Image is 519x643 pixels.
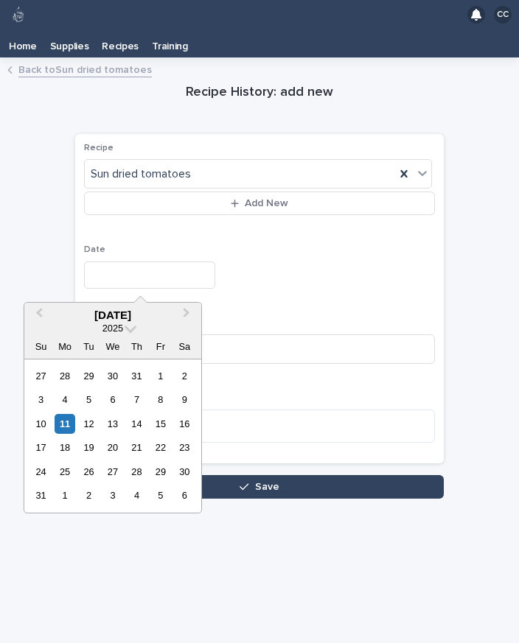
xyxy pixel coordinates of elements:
[127,337,147,356] div: Th
[127,485,147,505] div: Choose Thursday, September 4th, 2025
[79,462,99,482] div: Choose Tuesday, August 26th, 2025
[50,29,89,53] p: Supplies
[75,475,444,499] button: Save
[175,390,195,410] div: Choose Saturday, August 9th, 2025
[175,462,195,482] div: Choose Saturday, August 30th, 2025
[24,309,201,322] div: [DATE]
[150,366,170,386] div: Choose Friday, August 1st, 2025
[79,390,99,410] div: Choose Tuesday, August 5th, 2025
[145,29,195,57] a: Training
[102,462,122,482] div: Choose Wednesday, August 27th, 2025
[102,438,122,457] div: Choose Wednesday, August 20th, 2025
[102,485,122,505] div: Choose Wednesday, September 3rd, 2025
[84,192,435,215] button: Add New
[127,414,147,434] div: Choose Thursday, August 14th, 2025
[31,390,51,410] div: Choose Sunday, August 3rd, 2025
[150,462,170,482] div: Choose Friday, August 29th, 2025
[29,364,196,507] div: month 2025-08
[18,60,152,77] a: Back toSun dried tomatoes
[245,198,288,208] span: Add New
[102,390,122,410] div: Choose Wednesday, August 6th, 2025
[31,414,51,434] div: Choose Sunday, August 10th, 2025
[102,414,122,434] div: Choose Wednesday, August 13th, 2025
[55,414,74,434] div: Choose Monday, August 11th, 2025
[175,366,195,386] div: Choose Saturday, August 2nd, 2025
[175,414,195,434] div: Choose Saturday, August 16th, 2025
[31,438,51,457] div: Choose Sunday, August 17th, 2025
[84,245,105,254] span: Date
[150,485,170,505] div: Choose Friday, September 5th, 2025
[9,5,28,24] img: 80hjoBaRqlyywVK24fQd
[175,337,195,356] div: Sa
[2,29,43,57] a: Home
[55,485,74,505] div: Choose Monday, September 1st, 2025
[84,144,114,152] span: Recipe
[127,438,147,457] div: Choose Thursday, August 21st, 2025
[31,337,51,356] div: Su
[152,29,188,53] p: Training
[127,462,147,482] div: Choose Thursday, August 28th, 2025
[150,414,170,434] div: Choose Friday, August 15th, 2025
[55,438,74,457] div: Choose Monday, August 18th, 2025
[102,29,139,53] p: Recipes
[26,304,49,328] button: Previous Month
[55,337,74,356] div: Mo
[102,337,122,356] div: We
[102,366,122,386] div: Choose Wednesday, July 30th, 2025
[55,390,74,410] div: Choose Monday, August 4th, 2025
[176,304,200,328] button: Next Month
[102,323,123,334] span: 2025
[150,390,170,410] div: Choose Friday, August 8th, 2025
[150,337,170,356] div: Fr
[79,438,99,457] div: Choose Tuesday, August 19th, 2025
[79,337,99,356] div: Tu
[55,366,74,386] div: Choose Monday, July 28th, 2025
[79,366,99,386] div: Choose Tuesday, July 29th, 2025
[31,462,51,482] div: Choose Sunday, August 24th, 2025
[150,438,170,457] div: Choose Friday, August 22nd, 2025
[79,485,99,505] div: Choose Tuesday, September 2nd, 2025
[9,29,37,53] p: Home
[43,29,96,57] a: Supplies
[31,366,51,386] div: Choose Sunday, July 27th, 2025
[127,366,147,386] div: Choose Thursday, July 31st, 2025
[175,485,195,505] div: Choose Saturday, September 6th, 2025
[31,485,51,505] div: Choose Sunday, August 31st, 2025
[494,6,512,24] div: CC
[55,462,74,482] div: Choose Monday, August 25th, 2025
[91,166,191,182] span: Sun dried tomatoes
[255,482,279,492] span: Save
[75,84,444,102] h1: Recipe History: add new
[175,438,195,457] div: Choose Saturday, August 23rd, 2025
[79,414,99,434] div: Choose Tuesday, August 12th, 2025
[95,29,145,57] a: Recipes
[127,390,147,410] div: Choose Thursday, August 7th, 2025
